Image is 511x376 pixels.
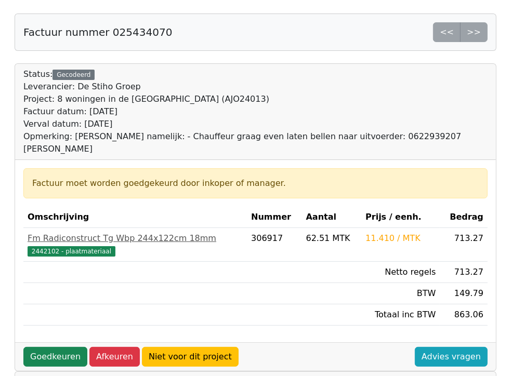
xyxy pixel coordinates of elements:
[361,283,440,304] td: BTW
[23,207,247,228] th: Omschrijving
[247,207,302,228] th: Nummer
[53,70,95,80] div: Gecodeerd
[365,232,436,245] div: 11.410 / MTK
[28,232,243,257] a: Fm Radiconstruct Tg Wbp 244x122cm 18mm2442102 - plaatmateriaal
[23,130,488,155] div: Opmerking: [PERSON_NAME] namelijk: - Chauffeur graag even laten bellen naar uitvoerder: 062293920...
[440,304,488,326] td: 863.06
[361,262,440,283] td: Netto regels
[32,177,479,190] div: Factuur moet worden goedgekeurd door inkoper of manager.
[247,228,302,262] td: 306917
[440,228,488,262] td: 713.27
[415,347,488,367] a: Advies vragen
[440,262,488,283] td: 713.27
[28,232,243,245] div: Fm Radiconstruct Tg Wbp 244x122cm 18mm
[28,246,115,257] span: 2442102 - plaatmateriaal
[142,347,239,367] a: Niet voor dit project
[23,26,172,38] h5: Factuur nummer 025434070
[23,93,488,105] div: Project: 8 woningen in de [GEOGRAPHIC_DATA] (AJO24013)
[23,118,488,130] div: Verval datum: [DATE]
[23,68,488,155] div: Status:
[306,232,358,245] div: 62.51 MTK
[23,80,488,93] div: Leverancier: De Stiho Groep
[302,207,362,228] th: Aantal
[361,304,440,326] td: Totaal inc BTW
[89,347,140,367] a: Afkeuren
[23,347,87,367] a: Goedkeuren
[440,283,488,304] td: 149.79
[440,207,488,228] th: Bedrag
[23,105,488,118] div: Factuur datum: [DATE]
[361,207,440,228] th: Prijs / eenh.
